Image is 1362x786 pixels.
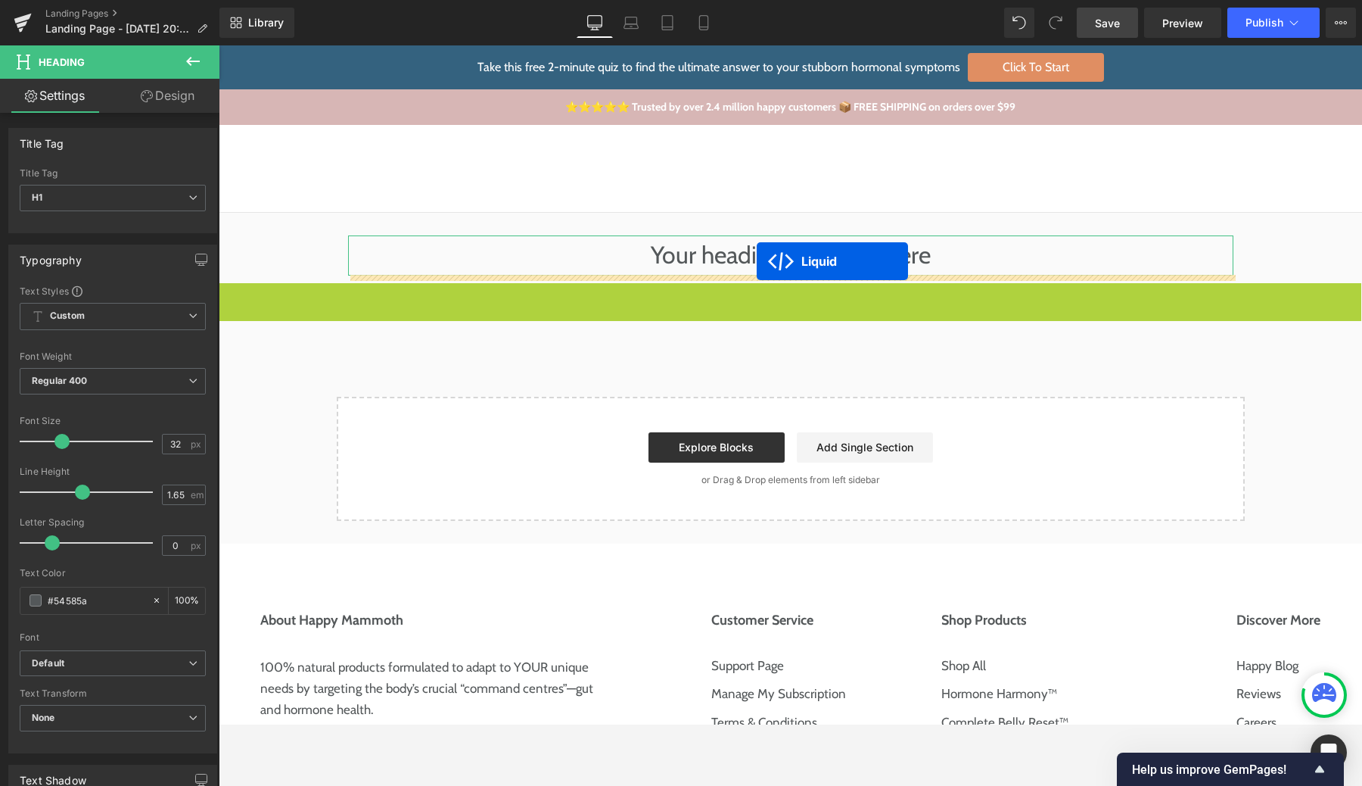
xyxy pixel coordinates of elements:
b: Custom [50,310,85,323]
div: Title Tag [20,129,64,150]
a: Terms & Conditions [493,668,627,688]
span: Preview [1162,15,1203,31]
div: Typography [20,245,82,267]
a: Complete Belly Reset™ [723,668,922,688]
div: Font Size [20,416,206,426]
button: Customer Service [493,555,627,596]
span: Help us improve GemPages! [1132,763,1311,777]
a: Manage My Subscription [493,639,627,659]
div: % [169,588,205,614]
span: px [191,439,204,449]
button: More [1326,8,1356,38]
span: Save [1095,15,1120,31]
span: px [191,541,204,551]
button: Publish [1227,8,1320,38]
b: Regular 400 [32,375,88,386]
a: Preview [1144,8,1221,38]
h1: Your heading text goes here [129,190,1015,230]
div: Font [20,632,206,643]
b: None [32,712,55,723]
button: Show survey - Help us improve GemPages! [1132,760,1329,778]
button: About Happy Mammoth [42,555,397,596]
a: Mobile [686,8,722,38]
p: or Drag & Drop elements from left sidebar [142,429,1002,440]
a: Design [113,79,222,113]
span: Library [248,16,284,30]
a: Support Page [493,611,627,631]
a: Desktop [577,8,613,38]
input: Color [48,592,145,609]
a: Explore Blocks [430,387,566,417]
i: Default [32,657,64,670]
a: New Library [219,8,294,38]
a: Careers [1018,668,1102,688]
a: Shop All [723,611,922,631]
span: Landing Page - [DATE] 20:57:48 [45,23,191,35]
p: 100% natural products formulated to adapt to YOUR unique needs by targeting the body’s crucial “c... [42,611,397,675]
button: Redo [1040,8,1071,38]
div: Font Weight [20,351,206,362]
a: Reviews [1018,639,1102,659]
span: Click To Start [749,8,885,36]
div: Letter Spacing [20,517,206,528]
button: Shop Products [723,555,922,596]
a: Hormone Harmony™ [723,639,922,659]
a: Tablet [649,8,686,38]
span: em [191,490,204,500]
a: ⭐⭐⭐⭐⭐ Trusted by over 2.4 million happy customers 📦 FREE SHIPPING on orders over $99 [347,55,797,68]
span: Publish [1245,17,1283,29]
div: Text Color [20,568,206,579]
div: Line Height [20,466,206,477]
a: Happy Blog [1018,611,1102,631]
button: Undo [1004,8,1034,38]
a: Add Single Section [578,387,714,417]
div: Text Transform [20,688,206,699]
div: Text Styles [20,285,206,297]
button: Discover More [1018,555,1102,596]
b: H1 [32,192,42,203]
span: Heading [39,56,85,68]
div: Open Intercom Messenger [1311,735,1347,771]
a: Laptop [613,8,649,38]
div: Title Tag [20,168,206,179]
a: Landing Pages [45,8,219,20]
